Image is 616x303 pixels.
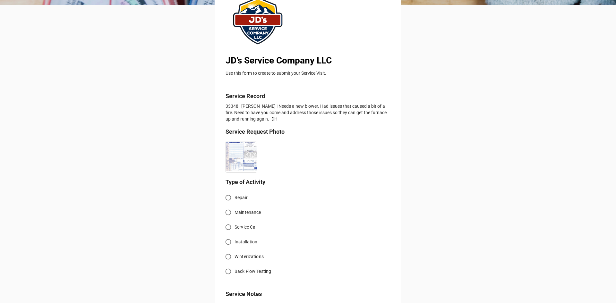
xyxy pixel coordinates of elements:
[226,178,265,187] label: Type of Activity
[235,253,264,260] span: Winterizations
[226,141,257,172] img: QuDR5r2wMpk7KWlueZS-nH3kM-xAeU5bwyxRry3Msp4
[226,290,262,299] label: Service Notes
[235,209,261,216] span: Maintenance
[226,70,390,76] p: Use this form to create to submit your Service Visit.
[226,55,332,66] b: JD’s Service Company LLC
[226,93,265,99] b: Service Record
[235,268,271,275] span: Back Flow Testing
[235,194,248,201] span: Repair
[226,103,390,122] p: 33348 | [PERSON_NAME] | Needs a new blower. Had issues that caused a bit of a fire. Need to have ...
[226,128,285,135] b: Service Request Photo
[235,239,258,245] span: Installation
[235,224,258,231] span: Service Call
